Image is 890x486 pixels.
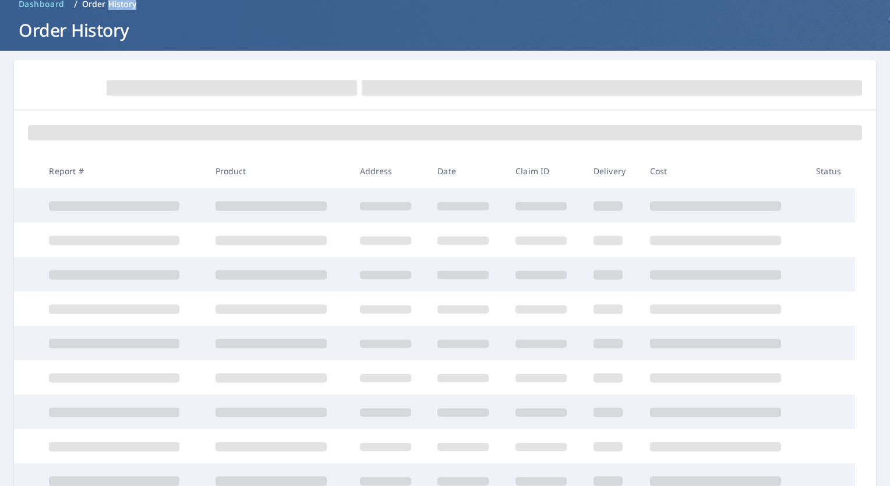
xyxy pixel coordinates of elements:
th: Report # [40,154,206,188]
th: Delivery [584,154,641,188]
h1: Order History [14,18,876,42]
th: Status [807,154,855,188]
th: Date [428,154,506,188]
th: Claim ID [506,154,584,188]
th: Cost [641,154,807,188]
th: Product [206,154,351,188]
th: Address [351,154,429,188]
